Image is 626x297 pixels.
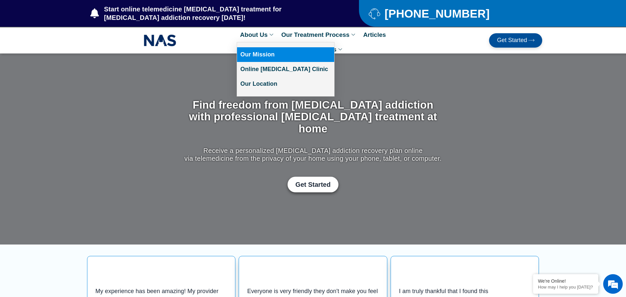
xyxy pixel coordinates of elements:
div: Chat with us now [44,34,119,43]
a: Our Treatment Process [278,27,360,42]
span: Get Started [497,37,527,44]
a: About Us [237,27,278,42]
p: Receive a personalized [MEDICAL_DATA] addiction recovery plan online via telemedicine from the pr... [183,147,443,162]
div: We're Online! [538,278,593,284]
a: Start online telemedicine [MEDICAL_DATA] treatment for [MEDICAL_DATA] addiction recovery [DATE]! [90,5,333,22]
span: Start online telemedicine [MEDICAL_DATA] treatment for [MEDICAL_DATA] addiction recovery [DATE]! [102,5,333,22]
a: Get Started [489,33,542,48]
div: Minimize live chat window [107,3,123,19]
p: How may I help you today? [538,285,593,290]
div: Get Started with Suboxone Treatment by filling-out this new patient packet form [183,177,443,192]
span: We're online! [38,82,90,148]
a: Our Mission [237,47,334,62]
div: Navigation go back [7,34,17,43]
a: [PHONE_NUMBER] [369,8,526,19]
a: Our Location [237,77,334,91]
a: Get Started [288,177,338,192]
textarea: Type your message and hit 'Enter' [3,178,124,201]
span: Get Started [295,181,331,188]
img: NAS_email_signature-removebg-preview.png [144,33,176,48]
h1: Find freedom from [MEDICAL_DATA] addiction with professional [MEDICAL_DATA] treatment at home [183,99,443,135]
span: [PHONE_NUMBER] [383,9,489,18]
a: Online [MEDICAL_DATA] Clinic [237,62,334,77]
a: Articles [360,27,389,42]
